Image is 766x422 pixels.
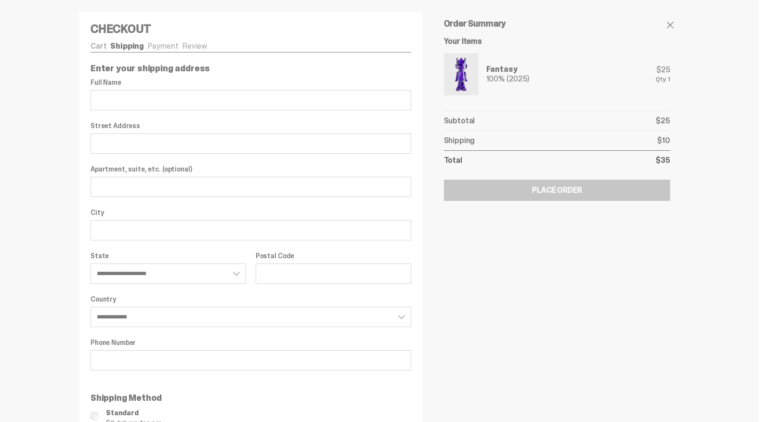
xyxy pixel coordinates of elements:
button: Place Order [444,180,670,201]
h5: Order Summary [444,19,670,28]
label: Street Address [91,122,411,130]
p: Subtotal [444,117,475,125]
div: Fantasy [486,66,529,73]
img: Yahoo-HG---1.png [446,55,477,93]
label: State [91,252,246,260]
div: Place Order [532,186,582,194]
p: Total [444,157,462,164]
div: Qty: 1 [656,76,670,82]
label: City [91,209,411,216]
p: Shipping Method [91,394,411,402]
div: $25 [656,66,670,74]
span: Standard [106,408,411,418]
p: Shipping [444,137,475,145]
p: $35 [656,157,670,164]
p: Enter your shipping address [91,64,411,73]
label: Apartment, suite, etc. (optional) [91,165,411,173]
a: Shipping [110,41,144,51]
p: $25 [656,117,670,125]
p: $10 [657,137,670,145]
a: Cart [91,41,106,51]
div: 100% (2025) [486,75,529,83]
label: Phone Number [91,339,411,346]
label: Full Name [91,79,411,86]
label: Country [91,295,411,303]
h4: Checkout [91,23,411,35]
label: Postal Code [256,252,411,260]
h6: Your Items [444,38,670,45]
